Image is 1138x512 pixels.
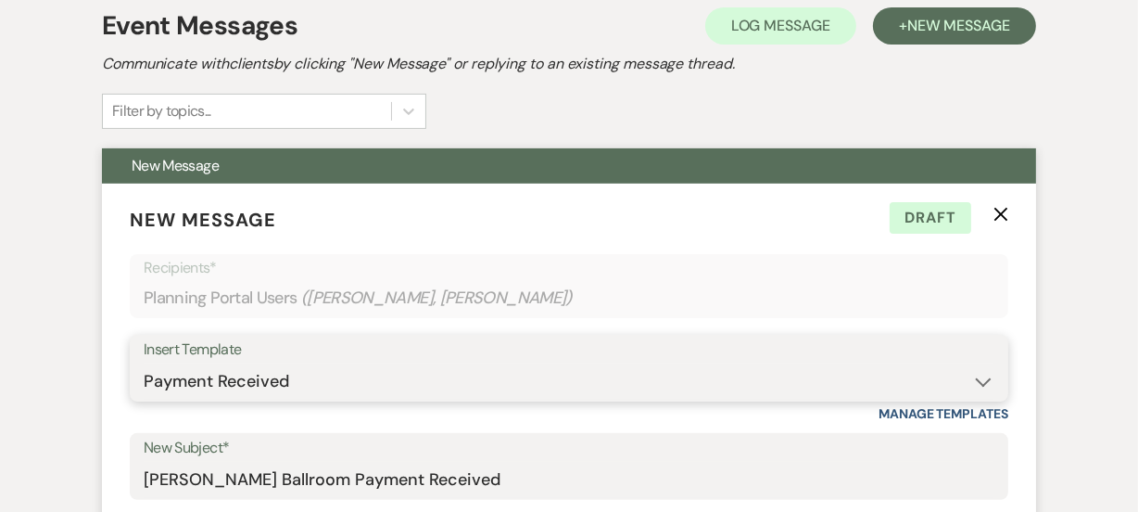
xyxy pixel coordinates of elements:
[301,286,574,311] span: ( [PERSON_NAME], [PERSON_NAME] )
[112,100,211,122] div: Filter by topics...
[873,7,1036,45] button: +New Message
[144,435,994,462] label: New Subject*
[731,16,830,35] span: Log Message
[705,7,856,45] button: Log Message
[102,53,1036,75] h2: Communicate with clients by clicking "New Message" or replying to an existing message thread.
[890,202,971,234] span: Draft
[907,16,1010,35] span: New Message
[144,280,994,316] div: Planning Portal Users
[144,337,994,364] div: Insert Template
[130,208,276,232] span: New Message
[879,405,1008,422] a: Manage Templates
[102,6,297,45] h1: Event Messages
[144,256,994,280] p: Recipients*
[132,156,219,175] span: New Message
